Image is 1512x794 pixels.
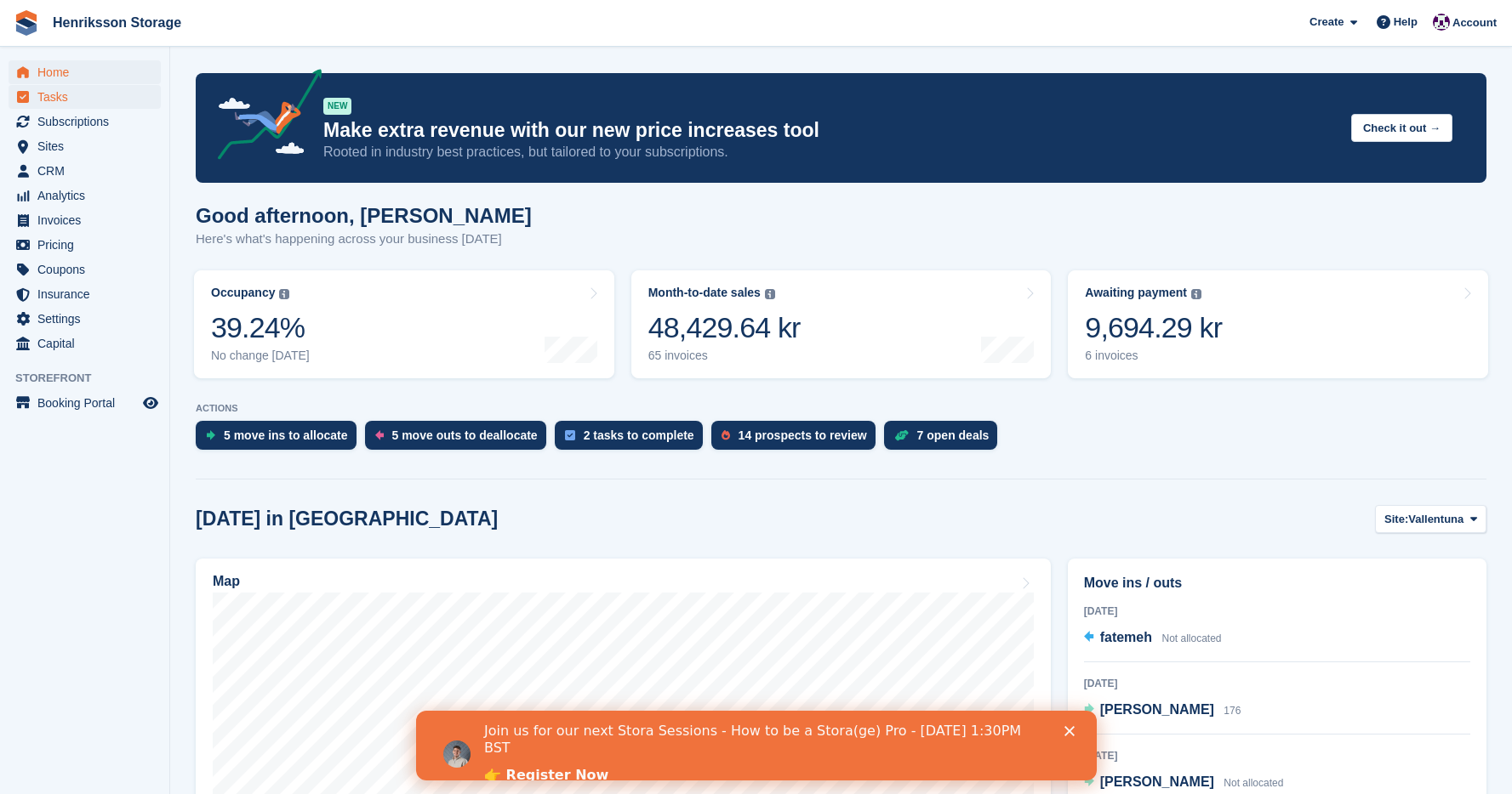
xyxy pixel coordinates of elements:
div: 9,694.29 kr [1085,310,1222,345]
a: menu [9,60,161,84]
div: [DATE] [1084,604,1470,619]
span: Storefront [15,370,169,387]
span: Tasks [37,85,140,109]
iframe: Intercom live chat banner [416,711,1097,780]
a: menu [9,134,161,158]
a: Occupancy 39.24% No change [DATE] [194,270,614,378]
span: Capital [37,332,140,355]
div: [DATE] [1084,748,1470,763]
img: task-75834270c22a3079a89374b754ae025e5fb1db73e45f91037f5363f120a921f8.svg [565,430,575,440]
div: Awaiting payment [1085,286,1187,300]
span: Not allocated [1224,777,1283,789]
img: icon-info-grey-7440780725fd019a000dd9b08b2336e03edf1995a4989e88bcd33f0948082b44.svg [765,289,775,299]
a: menu [9,110,161,133]
span: Home [37,60,140,84]
div: No change [DATE] [211,349,310,363]
span: Create [1309,14,1344,31]
h2: Move ins / outs [1084,573,1470,593]
span: [PERSON_NAME] [1100,774,1214,789]
div: 14 prospects to review [739,428,867,442]
h2: Map [213,574,240,589]
span: Settings [37,307,140,331]
a: 5 move outs to deallocate [365,421,555,458]
div: 65 invoices [648,349,801,363]
span: Analytics [37,184,140,207]
a: Preview store [140,393,161,413]
a: 👉 Register Now [68,56,192,75]
span: Vallentuna [1408,511,1464,528]
img: stora-icon-8386f47178a22dfd0bd8f6a31ec36ba5ce8667c1dd55bd0f319d3a0aa187defe.svg [14,10,39,36]
span: Insurance [37,282,140,306]
div: Occupancy [211,286,275,300]
div: Stäng [648,15,665,26]
h1: Good afternoon, [PERSON_NAME] [196,204,532,227]
div: 5 move outs to deallocate [392,428,538,442]
span: Invoices [37,208,140,232]
div: 6 invoices [1085,349,1222,363]
a: menu [9,159,161,183]
span: fatemeh [1100,630,1152,644]
span: Not allocated [1161,632,1221,644]
img: prospect-51fa495bee0391a8d652442698ab0144808aea92771e9ea1ae160a38d050c398.svg [722,430,730,440]
div: Month-to-date sales [648,286,761,300]
p: Here's what's happening across your business [DATE] [196,230,532,249]
a: menu [9,85,161,109]
p: Make extra revenue with our new price increases tool [323,118,1338,143]
img: icon-info-grey-7440780725fd019a000dd9b08b2336e03edf1995a4989e88bcd33f0948082b44.svg [279,289,289,299]
p: ACTIONS [196,403,1486,414]
img: price-adjustments-announcement-icon-8257ccfd72463d97f412b2fc003d46551f7dbcb40ab6d574587a9cd5c0d94... [203,69,322,166]
img: deal-1b604bf984904fb50ccaf53a9ad4b4a5d6e5aea283cecdc64d6e3604feb123c2.svg [894,429,909,441]
a: menu [9,332,161,355]
span: Coupons [37,258,140,281]
span: Site: [1384,511,1408,528]
div: 7 open deals [917,428,990,442]
div: 2 tasks to complete [584,428,694,442]
span: Subscriptions [37,110,140,133]
img: move_ins_to_allocate_icon-fdf77a2bb77ea45bf5b3d319d69a93e2d87916cf1d5bf7949dd705db3b84f3ca.svg [206,430,215,440]
span: Help [1394,14,1418,31]
span: CRM [37,159,140,183]
div: 48,429.64 kr [648,310,801,345]
a: 14 prospects to review [711,421,884,458]
a: menu [9,184,161,207]
a: Awaiting payment 9,694.29 kr 6 invoices [1068,270,1488,378]
h2: [DATE] in [GEOGRAPHIC_DATA] [196,508,498,530]
a: menu [9,307,161,331]
div: [DATE] [1084,676,1470,691]
img: icon-info-grey-7440780725fd019a000dd9b08b2336e03edf1995a4989e88bcd33f0948082b44.svg [1191,289,1201,299]
a: 7 open deals [884,421,1007,458]
div: 39.24% [211,310,310,345]
a: menu [9,208,161,232]
div: NEW [323,98,351,115]
button: Check it out → [1351,114,1452,142]
button: Site: Vallentuna [1375,505,1486,533]
a: 5 move ins to allocate [196,421,365,458]
a: [PERSON_NAME] 176 [1084,700,1241,722]
p: Rooted in industry best practices, but tailored to your subscriptions. [323,143,1338,162]
a: menu [9,233,161,257]
span: [PERSON_NAME] [1100,702,1214,717]
img: move_outs_to_deallocate_icon-f764333ba52eb49d3ac5e1228854f67142a1ed5810a6f6cc68b1a99e826820c5.svg [375,430,384,440]
a: fatemeh Not allocated [1084,627,1222,649]
span: 176 [1224,705,1241,717]
a: [PERSON_NAME] Not allocated [1084,772,1284,794]
a: menu [9,282,161,306]
a: menu [9,391,161,415]
a: menu [9,258,161,281]
span: Booking Portal [37,391,140,415]
a: Month-to-date sales 48,429.64 kr 65 invoices [631,270,1052,378]
a: Henriksson Storage [46,9,188,37]
div: 5 move ins to allocate [224,428,348,442]
img: Joel Isaksson [1433,14,1450,31]
span: Sites [37,134,140,158]
span: Account [1452,14,1497,31]
a: 2 tasks to complete [555,421,711,458]
span: Pricing [37,233,140,257]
